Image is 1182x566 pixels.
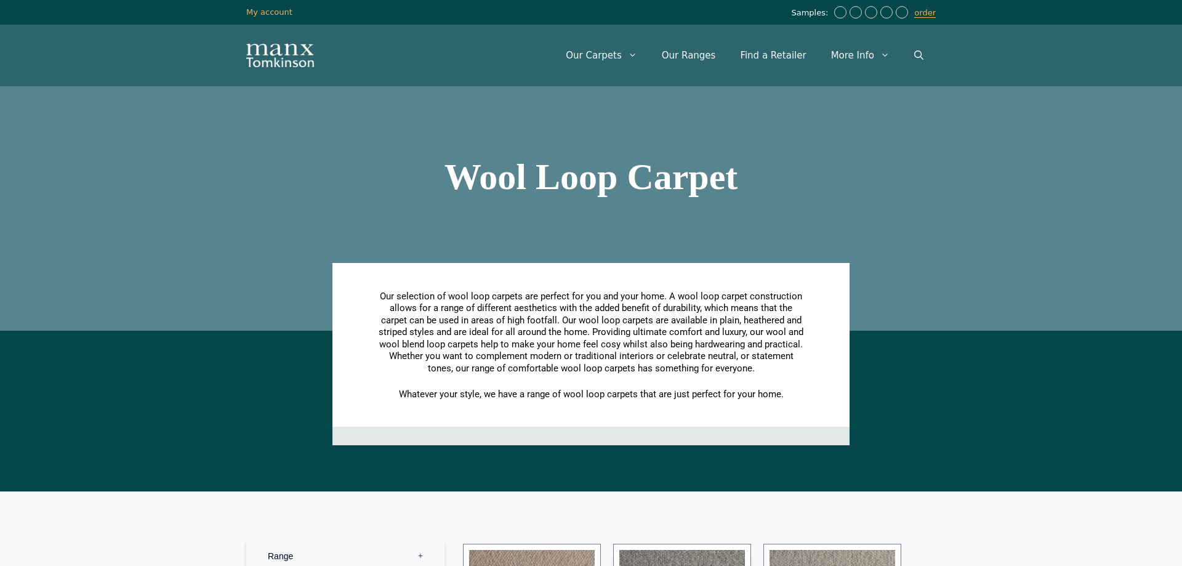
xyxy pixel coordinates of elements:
p: Whatever your style, we have a range of wool loop carpets that are just perfect for your home. [379,389,803,401]
a: More Info [819,37,902,74]
nav: Primary [553,37,936,74]
a: Our Carpets [553,37,649,74]
h1: Wool Loop Carpet [246,158,936,195]
a: order [914,8,936,18]
a: Our Ranges [649,37,728,74]
a: My account [246,7,292,17]
img: Manx Tomkinson [246,44,314,67]
p: Our selection of wool loop carpets are perfect for you and your home. A wool loop carpet construc... [379,291,803,375]
a: Open Search Bar [902,37,936,74]
a: Find a Retailer [728,37,818,74]
span: Samples: [791,8,831,18]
